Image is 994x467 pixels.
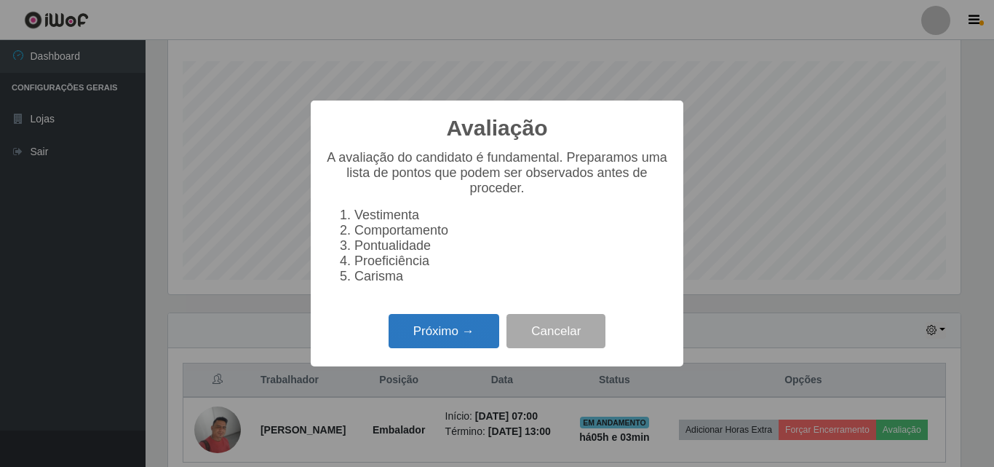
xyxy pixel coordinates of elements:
[354,223,669,238] li: Comportamento
[325,150,669,196] p: A avaliação do candidato é fundamental. Preparamos uma lista de pontos que podem ser observados a...
[354,254,669,269] li: Proeficiência
[354,269,669,284] li: Carisma
[389,314,499,348] button: Próximo →
[447,115,548,141] h2: Avaliação
[506,314,605,348] button: Cancelar
[354,238,669,254] li: Pontualidade
[354,208,669,223] li: Vestimenta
